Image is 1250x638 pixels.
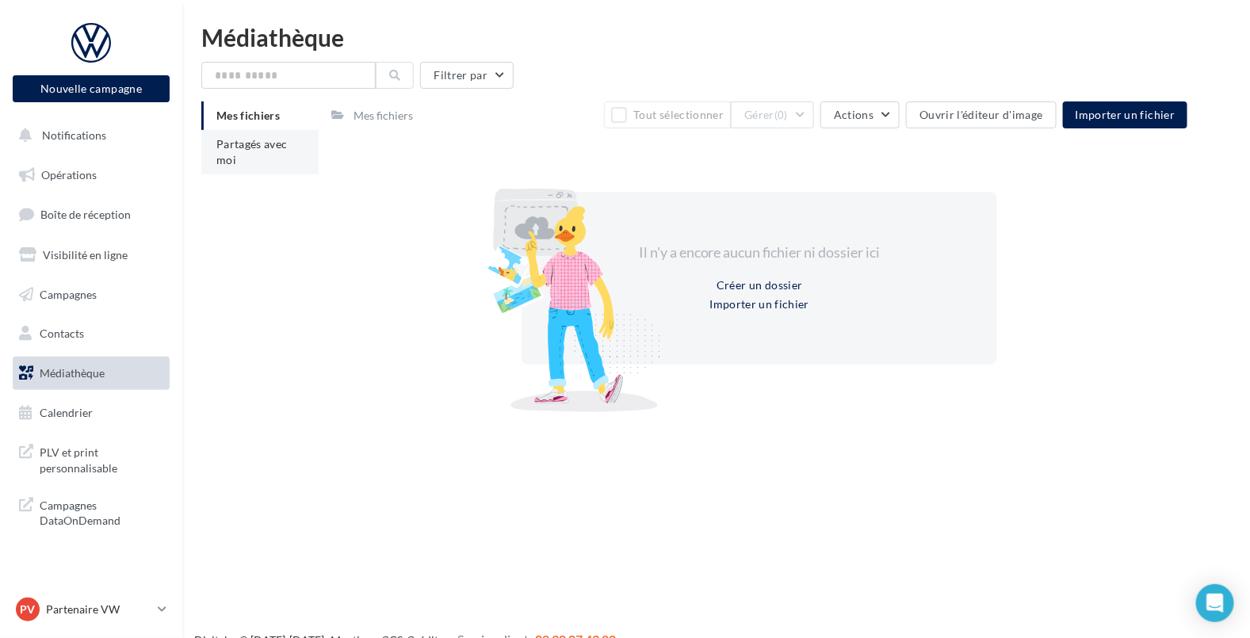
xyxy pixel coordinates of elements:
[40,441,163,476] span: PLV et print personnalisable
[10,435,173,482] a: PLV et print personnalisable
[216,109,280,122] span: Mes fichiers
[1063,101,1188,128] button: Importer un fichier
[834,108,873,121] span: Actions
[10,159,173,192] a: Opérations
[41,168,97,181] span: Opérations
[10,278,173,311] a: Campagnes
[40,208,131,221] span: Boîte de réception
[10,317,173,350] a: Contacts
[906,101,1056,128] button: Ouvrir l'éditeur d'image
[40,366,105,380] span: Médiathèque
[40,327,84,340] span: Contacts
[40,287,97,300] span: Campagnes
[420,62,514,89] button: Filtrer par
[21,602,36,617] span: PV
[13,75,170,102] button: Nouvelle campagne
[10,119,166,152] button: Notifications
[703,295,816,314] button: Importer un fichier
[10,239,173,272] a: Visibilité en ligne
[774,109,788,121] span: (0)
[10,488,173,535] a: Campagnes DataOnDemand
[1076,108,1175,121] span: Importer un fichier
[10,357,173,390] a: Médiathèque
[639,243,881,261] span: Il n'y a encore aucun fichier ni dossier ici
[46,602,151,617] p: Partenaire VW
[354,108,413,124] div: Mes fichiers
[201,25,1231,49] div: Médiathèque
[710,276,809,295] button: Créer un dossier
[1196,584,1234,622] div: Open Intercom Messenger
[43,248,128,262] span: Visibilité en ligne
[216,137,288,166] span: Partagés avec moi
[40,406,93,419] span: Calendrier
[604,101,731,128] button: Tout sélectionner
[13,594,170,625] a: PV Partenaire VW
[42,128,106,142] span: Notifications
[10,396,173,430] a: Calendrier
[10,197,173,231] a: Boîte de réception
[731,101,814,128] button: Gérer(0)
[40,495,163,529] span: Campagnes DataOnDemand
[820,101,900,128] button: Actions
